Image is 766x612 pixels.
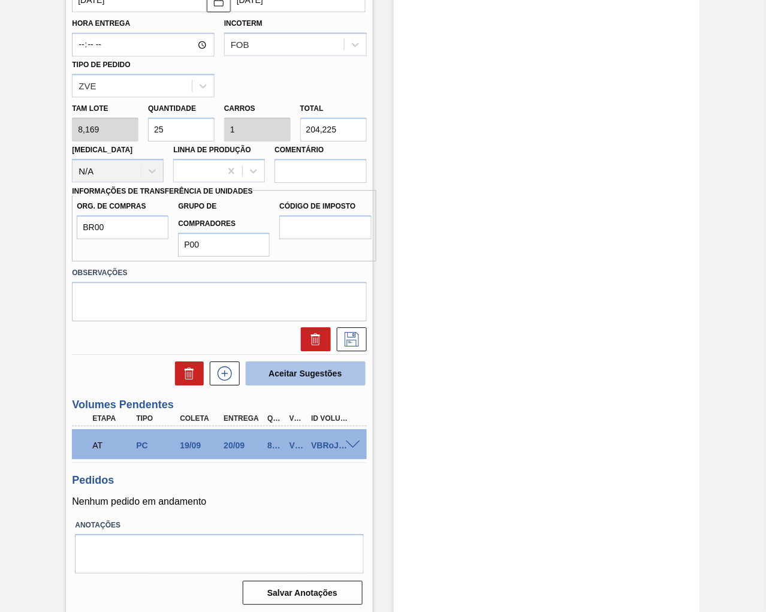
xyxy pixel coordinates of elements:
[92,441,133,450] p: AT
[221,441,267,450] div: 20/09/2025
[72,187,253,195] label: Informações de Transferência de Unidades
[89,414,136,423] div: Etapa
[287,441,307,450] div: V621146
[177,414,224,423] div: Coleta
[204,361,240,385] div: Nova sugestão
[89,432,136,459] div: Aguardando Informações de Transporte
[264,441,285,450] div: 81,690
[72,15,215,32] label: Hora Entrega
[331,327,367,351] div: Salvar Sugestão
[243,581,363,605] button: Salvar Anotações
[148,104,196,113] label: Quantidade
[72,496,366,507] p: Nenhum pedido em andamento
[275,141,366,159] label: Comentário
[173,146,251,154] label: Linha de Produção
[72,474,366,487] h3: Pedidos
[169,361,204,385] div: Excluir Sugestões
[178,198,270,233] label: Grupo de Compradores
[72,264,366,282] label: Observações
[279,198,371,215] label: Código de Imposto
[308,414,355,423] div: Id Volume Interno
[177,441,224,450] div: 19/09/2025
[79,80,96,91] div: ZVE
[308,441,355,450] div: VBRoJDID6
[72,100,138,117] label: Tam lote
[246,361,366,385] button: Aceitar Sugestões
[133,414,180,423] div: Tipo
[264,414,285,423] div: Qtde
[72,399,366,411] h3: Volumes Pendentes
[221,414,267,423] div: Entrega
[240,360,367,387] div: Aceitar Sugestões
[75,517,363,534] label: Anotações
[295,327,331,351] div: Excluir Sugestão
[231,40,249,50] div: FOB
[287,414,307,423] div: Volume Portal
[72,61,130,69] label: Tipo de pedido
[300,104,324,113] label: Total
[224,19,263,28] label: Incoterm
[77,198,168,215] label: Org. de Compras
[133,441,180,450] div: Pedido de Compra
[72,146,132,154] label: [MEDICAL_DATA]
[224,104,255,113] label: Carros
